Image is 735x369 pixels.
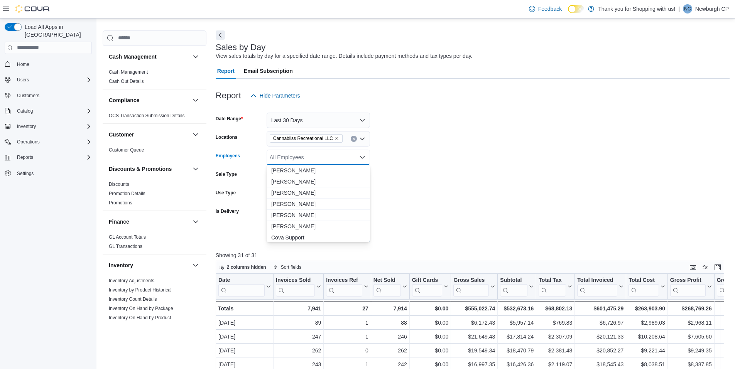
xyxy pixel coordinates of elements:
span: Promotion Details [109,190,145,197]
button: Charlie Jarrin [267,221,370,232]
button: Finance [191,217,200,226]
a: Home [14,60,32,69]
button: 2 columns hidden [216,263,269,272]
button: Remove Cannabliss Recreational LLC from selection in this group [335,136,339,141]
button: Cash Management [109,53,189,61]
button: Cova Support [267,232,370,243]
button: Settings [2,167,95,179]
div: Total Tax [539,276,566,296]
a: Inventory On Hand by Package [109,306,173,311]
span: Reports [14,153,92,162]
button: Net Sold [373,276,407,296]
a: Cash Out Details [109,79,144,84]
button: Gift Cards [412,276,448,296]
span: Customers [14,91,92,100]
span: 2 columns hidden [227,264,266,270]
button: Inventory [14,122,39,131]
div: [DATE] [218,346,271,355]
div: 243 [276,360,321,369]
button: Total Tax [539,276,572,296]
div: Gross Profit [670,276,706,296]
label: Locations [216,134,238,140]
button: Hide Parameters [247,88,303,103]
button: Catalog [14,106,36,116]
label: Date Range [216,116,243,122]
div: Cash Management [103,67,206,89]
div: $0.00 [412,304,448,313]
button: Customers [2,90,95,101]
div: $68,802.13 [539,304,572,313]
button: Finance [109,218,189,226]
div: 1 [326,360,368,369]
span: Catalog [17,108,33,114]
div: $20,852.27 [577,346,623,355]
div: Total Tax [539,276,566,284]
div: $2,119.07 [539,360,572,369]
a: Discounts [109,182,129,187]
button: Close list of options [359,154,365,160]
nav: Complex example [5,56,92,199]
button: Operations [14,137,43,147]
div: $8,387.85 [670,360,712,369]
div: $16,426.36 [500,360,534,369]
button: Inventory [2,121,95,132]
button: Brandon Simmons [267,176,370,187]
label: Use Type [216,190,236,196]
div: Invoices Sold [276,276,315,284]
p: Newburgh CP [695,4,729,13]
button: Operations [2,136,95,147]
span: Inventory Count Details [109,296,157,302]
div: $0.00 [412,346,449,355]
button: Discounts & Promotions [191,164,200,174]
div: Date [218,276,265,284]
button: Open list of options [359,136,365,142]
div: $2,381.48 [539,346,572,355]
div: Net Sold [373,276,400,296]
div: $5,957.14 [500,318,534,327]
div: 7,941 [276,304,321,313]
label: Employees [216,153,240,159]
span: Cannabliss Recreational LLC [273,135,333,142]
button: Cash Management [191,52,200,61]
a: Cash Management [109,69,148,75]
div: Total Cost [629,276,659,296]
button: Invoices Sold [276,276,321,296]
button: Total Cost [629,276,665,296]
div: $17,814.24 [500,332,534,341]
button: Gross Profit [670,276,712,296]
div: 27 [326,304,368,313]
div: 88 [373,318,407,327]
div: View sales totals by day for a specified date range. Details include payment methods and tax type... [216,52,473,60]
h3: Report [216,91,241,100]
div: $2,989.03 [629,318,665,327]
div: $601,475.29 [577,304,623,313]
div: $263,903.90 [629,304,665,313]
button: Brianna Robinson [267,187,370,199]
span: GL Account Totals [109,234,146,240]
div: $9,249.35 [670,346,712,355]
span: Users [17,77,29,83]
div: 262 [276,346,321,355]
span: Email Subscription [244,63,293,79]
button: Catalog [2,106,95,116]
button: Last 30 Days [267,113,370,128]
button: Compliance [109,96,189,104]
a: Inventory Adjustments [109,278,154,283]
div: Invoices Ref [326,276,362,284]
div: Discounts & Promotions [103,180,206,211]
button: Display options [701,263,710,272]
button: Compliance [191,96,200,105]
span: Cash Out Details [109,78,144,84]
button: Inventory [191,261,200,270]
div: 246 [373,332,407,341]
h3: Customer [109,131,134,138]
button: Keyboard shortcuts [688,263,698,272]
div: $268,769.26 [670,304,712,313]
span: Home [14,59,92,69]
div: [DATE] [218,318,271,327]
h3: Inventory [109,261,133,269]
p: Thank you for Shopping with us! [598,4,675,13]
